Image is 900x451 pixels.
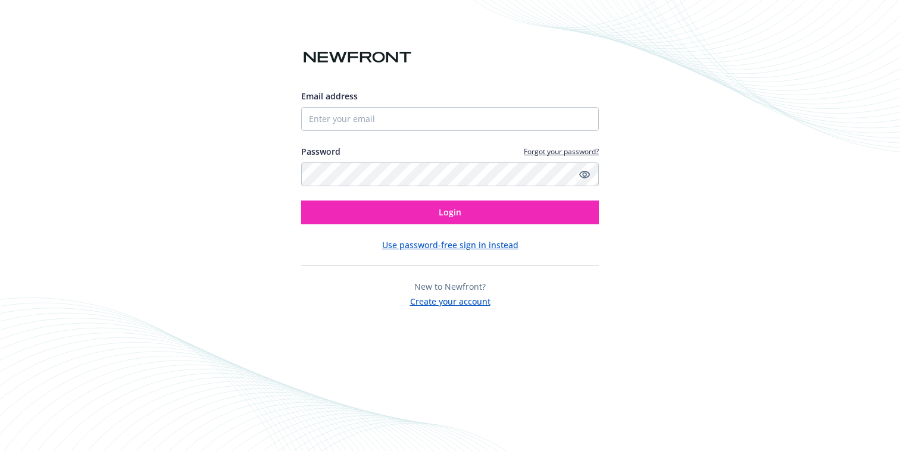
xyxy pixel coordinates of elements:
[382,239,518,251] button: Use password-free sign in instead
[577,167,592,181] a: Show password
[301,162,599,186] input: Enter your password
[301,201,599,224] button: Login
[439,206,461,218] span: Login
[301,90,358,102] span: Email address
[301,47,414,68] img: Newfront logo
[301,107,599,131] input: Enter your email
[410,293,490,308] button: Create your account
[524,146,599,156] a: Forgot your password?
[414,281,486,292] span: New to Newfront?
[301,145,340,158] label: Password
